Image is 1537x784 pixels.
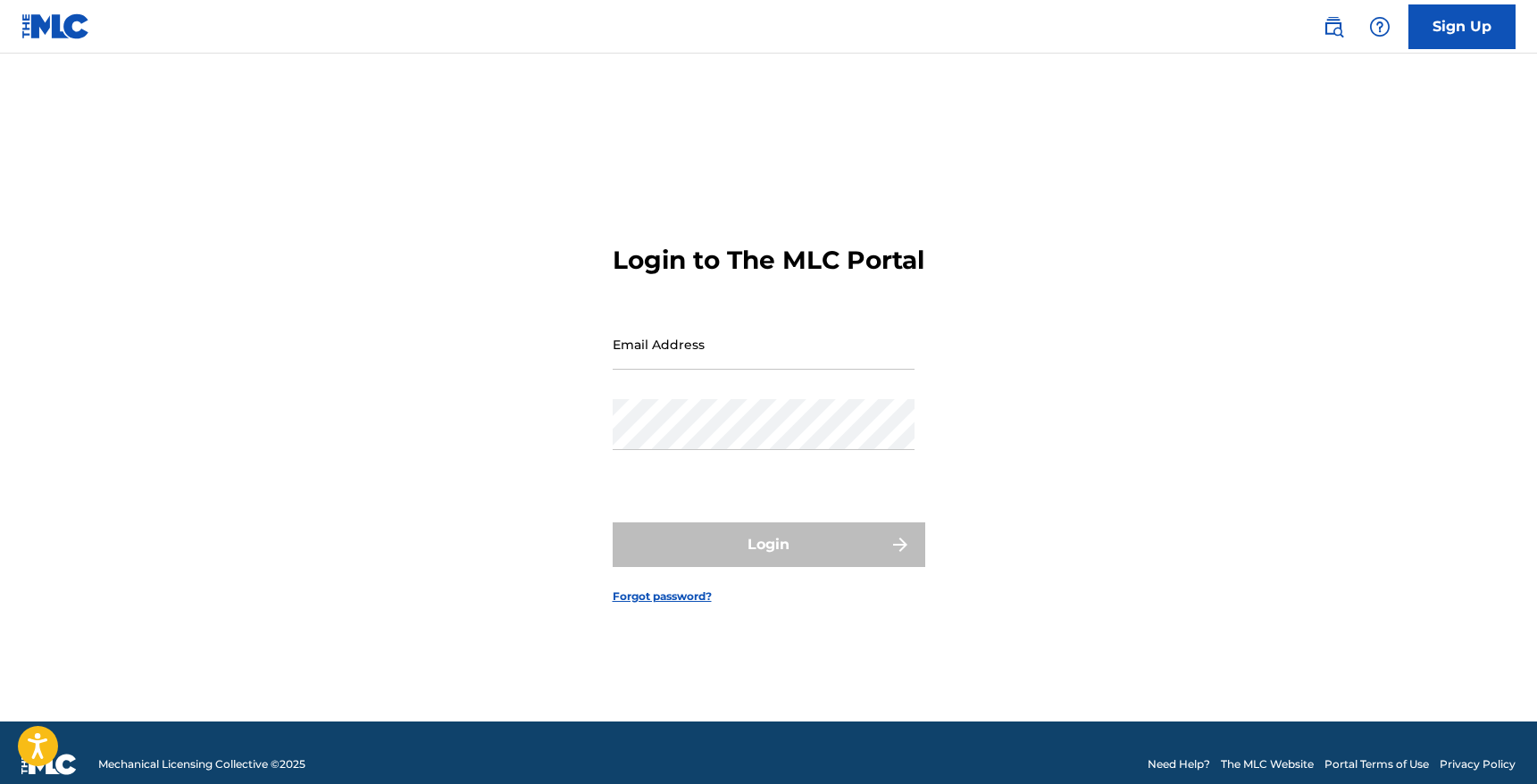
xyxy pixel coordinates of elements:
div: Help [1362,9,1398,45]
span: Mechanical Licensing Collective © 2025 [98,756,305,772]
img: help [1369,16,1391,38]
a: Sign Up [1408,4,1516,49]
img: MLC Logo [21,13,90,39]
a: Privacy Policy [1440,756,1516,772]
a: Public Search [1316,9,1351,45]
img: search [1323,16,1344,38]
img: logo [21,754,77,775]
a: The MLC Website [1221,756,1314,772]
a: Need Help? [1148,756,1210,772]
a: Portal Terms of Use [1324,756,1429,772]
a: Forgot password? [613,588,712,605]
h3: Login to The MLC Portal [613,245,924,276]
